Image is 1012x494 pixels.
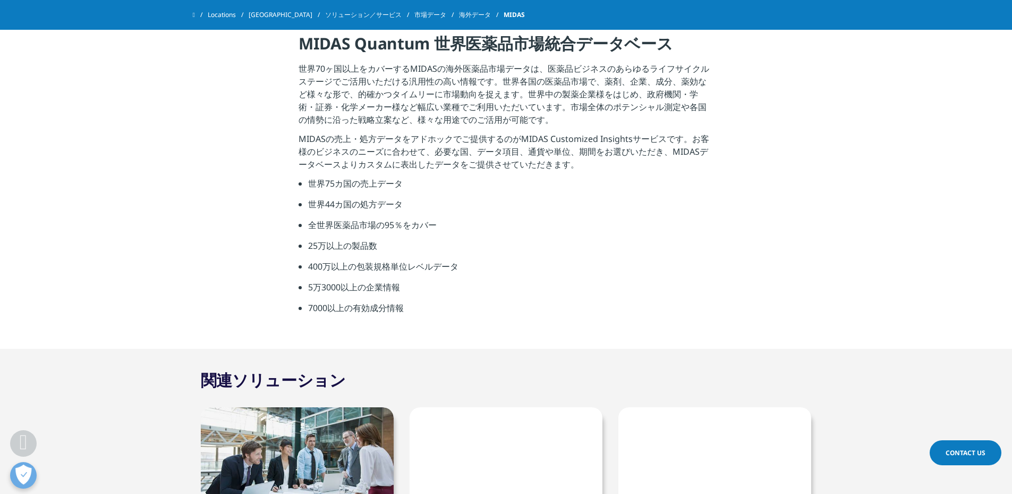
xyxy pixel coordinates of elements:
li: 世界44カ国の処方データ [308,198,713,219]
p: 世界70ヶ国以上をカバーするMIDASの海外医薬品市場データは、医薬品ビジネスのあらゆるライフサイクルステージでご活用いただける汎用性の高い情報です。世界各国の医薬品市場で、薬剤、企業、成分、薬... [299,62,713,132]
span: Contact Us [946,448,985,457]
a: Locations [208,5,249,24]
p: MIDASの売上・処方データをアドホックでご提供するのがMIDAS Customized Insightsサービスです。お客様のビジネスのニーズに合わせて、必要な国、データ項目、通貨や単位、期間... [299,132,713,177]
a: 市場データ [414,5,459,24]
a: Contact Us [930,440,1001,465]
span: MIDAS [504,5,525,24]
button: 優先設定センターを開く [10,462,37,489]
li: 7000以上の有効成分情報 [308,302,713,322]
li: 全世界医薬品市場の95％をカバー [308,219,713,239]
li: 5万3000以上の企業情報 [308,281,713,302]
a: ソリューション／サービス [325,5,414,24]
li: 400万以上の包装規格単位レベルデータ [308,260,713,281]
a: [GEOGRAPHIC_DATA] [249,5,325,24]
a: 海外データ [459,5,504,24]
h2: 関連ソリューション [201,370,346,391]
li: 世界75カ国の売上データ [308,177,713,198]
li: 25万以上の製品数 [308,239,713,260]
strong: MIDAS Quantum 世界医薬品市場統合データベース [299,32,673,54]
